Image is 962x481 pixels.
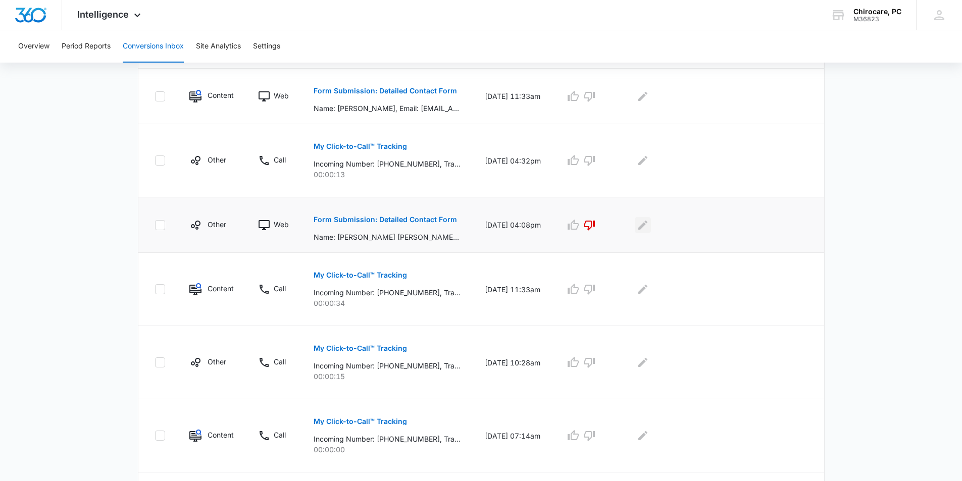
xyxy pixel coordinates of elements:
p: Incoming Number: [PHONE_NUMBER], Tracking Number: [PHONE_NUMBER], Ring To: [PHONE_NUMBER], Caller... [314,158,461,169]
td: [DATE] 10:28am [473,326,553,399]
p: Call [274,283,286,294]
td: [DATE] 04:32pm [473,124,553,197]
p: Content [208,283,234,294]
p: Incoming Number: [PHONE_NUMBER], Tracking Number: [PHONE_NUMBER], Ring To: [PHONE_NUMBER], Caller... [314,434,461,444]
td: [DATE] 04:08pm [473,197,553,253]
p: Incoming Number: [PHONE_NUMBER], Tracking Number: [PHONE_NUMBER], Ring To: [PHONE_NUMBER], Caller... [314,287,461,298]
button: Edit Comments [635,217,651,233]
p: 00:00:34 [314,298,461,308]
p: Web [274,219,289,230]
button: Form Submission: Detailed Contact Form [314,79,457,103]
td: [DATE] 11:33am [473,69,553,124]
button: My Click-to-Call™ Tracking [314,263,407,287]
button: Edit Comments [635,88,651,104]
p: My Click-to-Call™ Tracking [314,345,407,352]
div: account name [853,8,901,16]
td: [DATE] 11:33am [473,253,553,326]
button: My Click-to-Call™ Tracking [314,336,407,360]
p: Form Submission: Detailed Contact Form [314,216,457,223]
button: My Click-to-Call™ Tracking [314,134,407,158]
button: Period Reports [62,30,111,63]
button: Conversions Inbox [123,30,184,63]
p: Name: [PERSON_NAME], Email: [EMAIL_ADDRESS][DOMAIN_NAME], Phone: 518*257*6588, What can we help y... [314,103,461,114]
p: Call [274,154,286,165]
button: Edit Comments [635,281,651,297]
p: Other [208,219,226,230]
button: Edit Comments [635,152,651,169]
p: Call [274,430,286,440]
td: [DATE] 07:14am [473,399,553,472]
p: 00:00:13 [314,169,461,180]
button: Settings [253,30,280,63]
div: account id [853,16,901,23]
p: Other [208,356,226,367]
button: Overview [18,30,49,63]
p: Content [208,90,234,100]
p: 00:00:15 [314,371,461,382]
p: Other [208,154,226,165]
p: My Click-to-Call™ Tracking [314,418,407,425]
p: 00:00:00 [314,444,461,455]
p: Call [274,356,286,367]
button: Edit Comments [635,354,651,370]
button: My Click-to-Call™ Tracking [314,409,407,434]
button: Edit Comments [635,427,651,444]
p: Incoming Number: [PHONE_NUMBER], Tracking Number: [PHONE_NUMBER], Ring To: [PHONE_NUMBER], Caller... [314,360,461,371]
span: Intelligence [77,9,129,20]
p: My Click-to-Call™ Tracking [314,272,407,279]
button: Site Analytics [196,30,241,63]
p: Name: [PERSON_NAME] [PERSON_NAME], Email: [EMAIL_ADDRESS][DOMAIN_NAME], Phone: [PHONE_NUMBER], Ma... [314,232,461,242]
p: My Click-to-Call™ Tracking [314,143,407,150]
p: Form Submission: Detailed Contact Form [314,87,457,94]
button: Form Submission: Detailed Contact Form [314,207,457,232]
p: Content [208,430,234,440]
p: Web [274,90,289,101]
